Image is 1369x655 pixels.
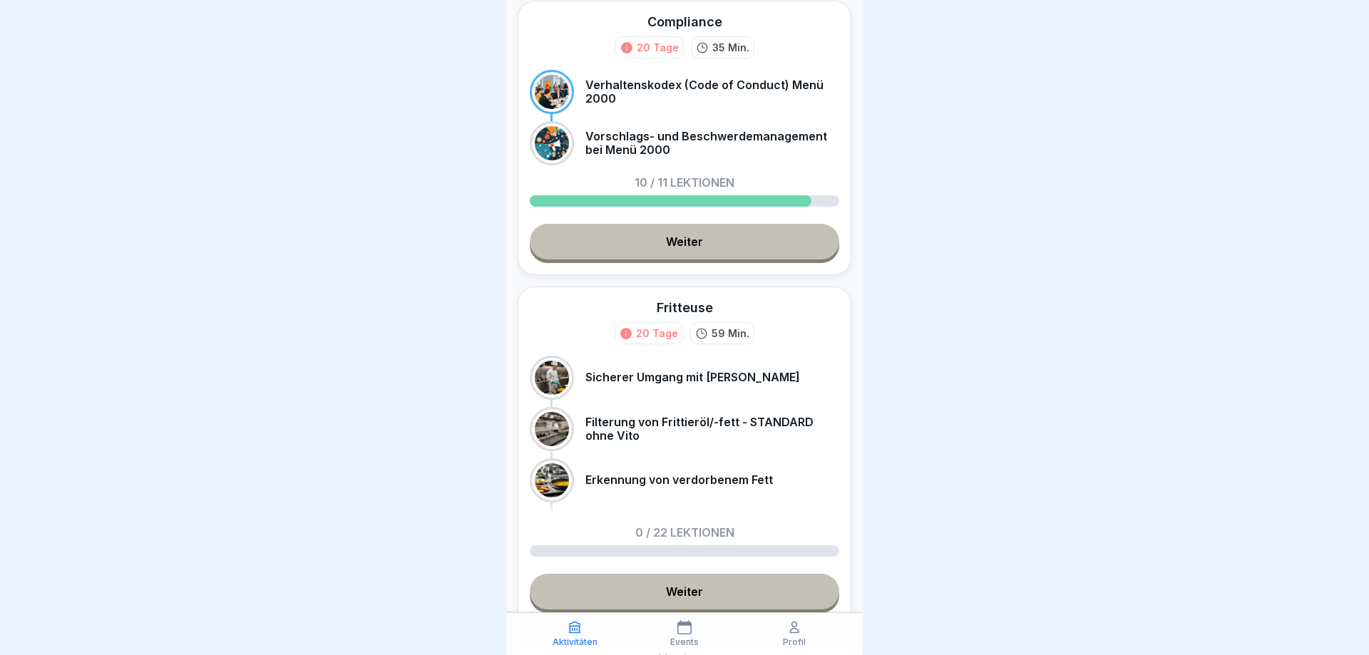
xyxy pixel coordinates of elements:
[712,326,749,341] p: 59 Min.
[637,40,679,55] div: 20 Tage
[635,177,734,188] p: 10 / 11 Lektionen
[553,637,598,647] p: Aktivitäten
[585,473,773,487] p: Erkennung von verdorbenem Fett
[585,416,839,443] p: Filterung von Frittieröl/-fett - STANDARD ohne Vito
[670,637,699,647] p: Events
[530,574,839,609] a: Weiter
[657,299,713,316] div: Fritteuse
[712,40,749,55] p: 35 Min.
[585,78,839,105] p: Verhaltenskodex (Code of Conduct) Menü 2000
[585,371,800,384] p: Sicherer Umgang mit [PERSON_NAME]
[647,13,722,31] div: Compliance
[585,130,839,157] p: Vorschlags- und Beschwerdemanagement bei Menü 2000
[783,637,806,647] p: Profil
[530,224,839,259] a: Weiter
[635,527,734,538] p: 0 / 22 Lektionen
[636,326,678,341] div: 20 Tage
